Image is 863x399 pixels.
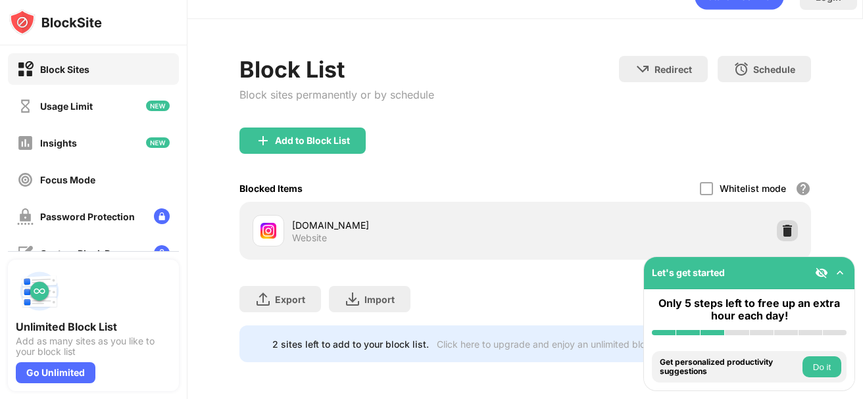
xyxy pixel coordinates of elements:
[654,64,692,75] div: Redirect
[16,268,63,315] img: push-block-list.svg
[17,172,34,188] img: focus-off.svg
[40,64,89,75] div: Block Sites
[292,232,327,244] div: Website
[802,356,841,377] button: Do it
[833,266,847,279] img: omni-setup-toggle.svg
[720,183,786,194] div: Whitelist mode
[239,183,303,194] div: Blocked Items
[146,101,170,111] img: new-icon.svg
[17,61,34,78] img: block-on.svg
[652,267,725,278] div: Let's get started
[275,294,305,305] div: Export
[17,135,34,151] img: insights-off.svg
[40,174,95,185] div: Focus Mode
[292,218,526,232] div: [DOMAIN_NAME]
[364,294,395,305] div: Import
[260,223,276,239] img: favicons
[40,211,135,222] div: Password Protection
[16,336,171,357] div: Add as many sites as you like to your block list
[437,339,673,350] div: Click here to upgrade and enjoy an unlimited block list.
[9,9,102,35] img: logo-blocksite.svg
[272,339,429,350] div: 2 sites left to add to your block list.
[815,266,828,279] img: eye-not-visible.svg
[239,56,434,83] div: Block List
[275,135,350,146] div: Add to Block List
[154,208,170,224] img: lock-menu.svg
[16,362,95,383] div: Go Unlimited
[652,297,847,322] div: Only 5 steps left to free up an extra hour each day!
[660,358,799,377] div: Get personalized productivity suggestions
[17,98,34,114] img: time-usage-off.svg
[16,320,171,333] div: Unlimited Block List
[40,101,93,112] div: Usage Limit
[40,137,77,149] div: Insights
[40,248,127,259] div: Custom Block Page
[154,245,170,261] img: lock-menu.svg
[239,88,434,101] div: Block sites permanently or by schedule
[753,64,795,75] div: Schedule
[17,208,34,225] img: password-protection-off.svg
[146,137,170,148] img: new-icon.svg
[17,245,34,262] img: customize-block-page-off.svg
